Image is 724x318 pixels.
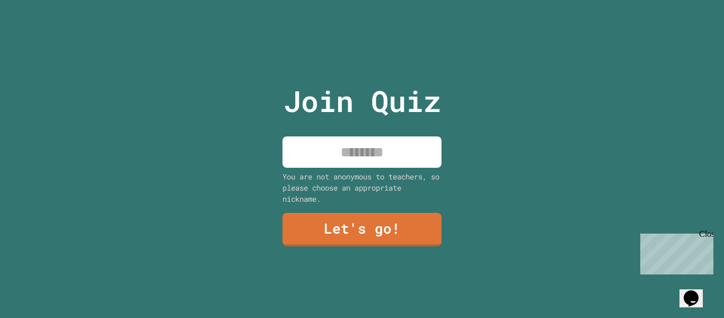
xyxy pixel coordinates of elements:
iframe: chat widget [636,229,713,274]
p: Join Quiz [284,79,441,123]
div: Chat with us now!Close [4,4,73,67]
div: You are not anonymous to teachers, so please choose an appropriate nickname. [282,171,442,204]
iframe: chat widget [679,276,713,307]
a: Let's go! [282,213,442,246]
